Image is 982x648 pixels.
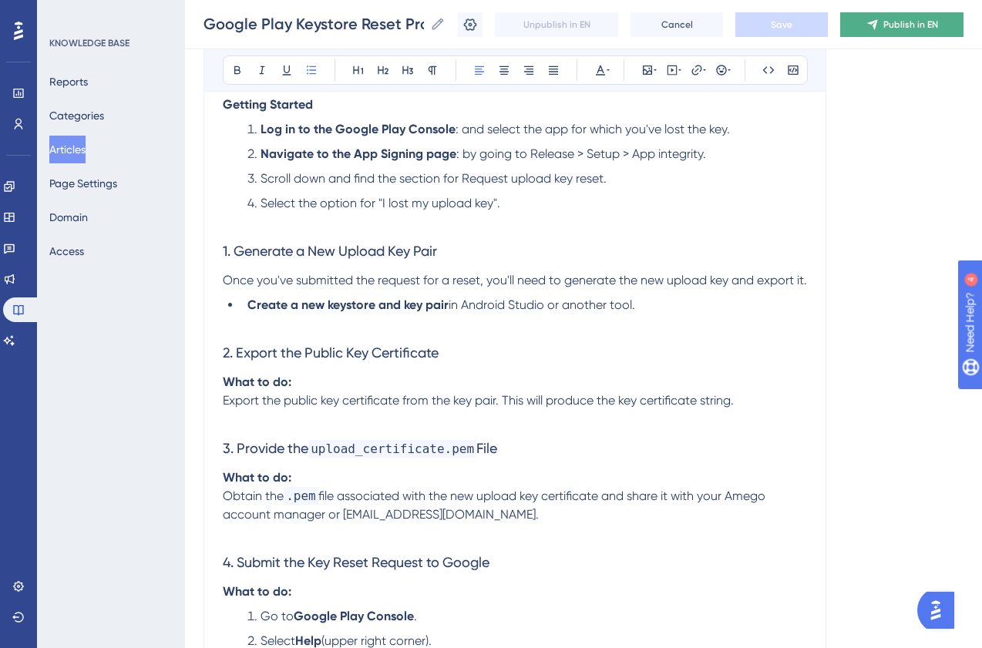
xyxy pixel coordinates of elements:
span: : and select the app for which you've lost the key. [456,122,730,136]
strong: What to do: [223,584,291,599]
span: 3. Provide the [223,440,308,456]
button: Domain [49,203,88,231]
span: (upper right corner). [321,633,432,648]
span: Unpublish in EN [523,18,590,31]
span: 4. Submit the Key Reset Request to Google [223,554,489,570]
span: Once you've submitted the request for a reset, you'll need to generate the new upload key and exp... [223,273,807,287]
button: Publish in EN [840,12,964,37]
strong: What to do: [223,374,291,389]
span: File [476,440,497,456]
button: Reports [49,68,88,96]
iframe: UserGuiding AI Assistant Launcher [917,587,964,633]
span: Export the public key certificate from the key pair. This will produce the key certificate string. [223,393,734,408]
span: Scroll down and find the section for Request upload key reset. [261,171,607,186]
span: 1. Generate a New Upload Key Pair [223,243,437,259]
span: file associated with the new upload key certificate and share it with your Amego account manager ... [223,489,768,522]
button: Save [735,12,828,37]
span: Cancel [661,18,693,31]
button: Page Settings [49,170,117,197]
strong: Log in to the Google Play Console [261,122,456,136]
strong: Getting Started [223,97,313,112]
span: Select the option for "I lost my upload key". [261,196,500,210]
span: Select [261,633,295,648]
span: .pem [284,487,318,505]
button: Access [49,237,84,265]
strong: What to do: [223,470,291,485]
button: Unpublish in EN [495,12,618,37]
span: . [414,609,417,623]
span: Go to [261,609,294,623]
span: Publish in EN [883,18,938,31]
div: 4 [107,8,112,20]
span: upload_certificate.pem [308,440,476,458]
strong: Google Play Console [294,609,414,623]
strong: Navigate to the App Signing page [261,146,456,161]
input: Article Name [203,13,424,35]
button: Cancel [631,12,723,37]
button: Articles [49,136,86,163]
span: Save [771,18,792,31]
span: in Android Studio or another tool. [449,297,635,312]
span: Need Help? [36,4,96,22]
strong: Create a new keystore and key pair [247,297,449,312]
span: : by going to Release > Setup > App integrity. [456,146,706,161]
span: Obtain the [223,489,284,503]
span: 2. Export the Public Key Certificate [223,344,439,361]
strong: Help [295,633,321,648]
button: Categories [49,102,104,129]
div: KNOWLEDGE BASE [49,37,129,49]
